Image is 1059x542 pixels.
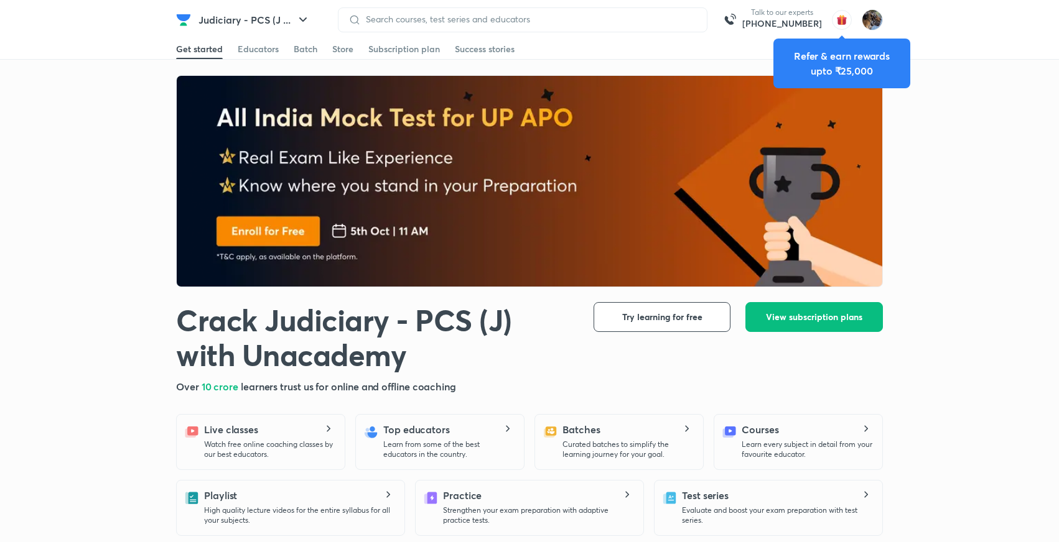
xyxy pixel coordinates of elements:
[241,380,456,393] span: learners trust us for online and offline coaching
[742,439,872,459] p: Learn every subject in detail from your favourite educator.
[832,10,852,30] img: avatar
[862,9,883,30] img: Chayan Mehta
[238,39,279,59] a: Educators
[455,39,515,59] a: Success stories
[383,422,450,437] h5: Top educators
[682,488,729,503] h5: Test series
[204,505,394,525] p: High quality lecture videos for the entire syllabus for all your subjects.
[742,7,822,17] p: Talk to our experts
[622,311,702,323] span: Try learning for free
[717,7,742,32] img: call-us
[191,7,318,32] button: Judiciary - PCS (J ...
[332,43,353,55] div: Store
[443,488,482,503] h5: Practice
[238,43,279,55] div: Educators
[176,43,223,55] div: Get started
[176,380,202,393] span: Over
[562,439,693,459] p: Curated batches to simplify the learning journey for your goal.
[204,439,335,459] p: Watch free online coaching classes by our best educators.
[766,311,862,323] span: View subscription plans
[682,505,872,525] p: Evaluate and boost your exam preparation with test series.
[383,439,514,459] p: Learn from some of the best educators in the country.
[294,39,317,59] a: Batch
[783,48,900,78] div: Refer & earn rewards upto ₹25,000
[368,43,440,55] div: Subscription plan
[455,43,515,55] div: Success stories
[594,302,730,332] button: Try learning for free
[176,39,223,59] a: Get started
[204,488,237,503] h5: Playlist
[361,14,697,24] input: Search courses, test series and educators
[176,302,574,372] h1: Crack Judiciary - PCS (J) with Unacademy
[562,422,600,437] h5: Batches
[204,422,258,437] h5: Live classes
[294,43,317,55] div: Batch
[202,380,241,393] span: 10 crore
[742,17,822,30] a: [PHONE_NUMBER]
[745,302,883,332] button: View subscription plans
[368,39,440,59] a: Subscription plan
[176,12,191,27] img: Company Logo
[332,39,353,59] a: Store
[443,505,633,525] p: Strengthen your exam preparation with adaptive practice tests.
[742,422,778,437] h5: Courses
